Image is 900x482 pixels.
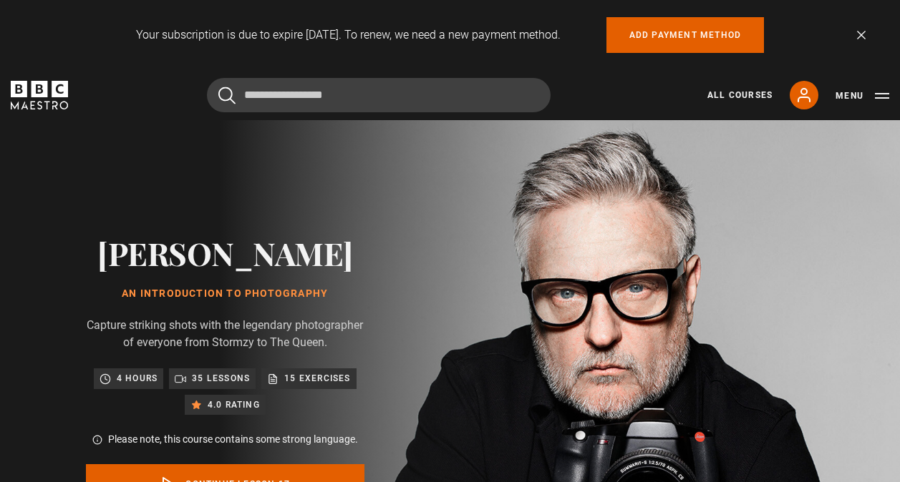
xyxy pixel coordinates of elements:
[284,371,350,385] p: 15 exercises
[606,17,765,53] a: Add payment method
[707,89,773,102] a: All Courses
[117,371,158,385] p: 4 hours
[207,78,551,112] input: Search
[136,26,561,44] p: Your subscription is due to expire [DATE]. To renew, we need a new payment method.
[86,235,364,271] h2: [PERSON_NAME]
[192,371,250,385] p: 35 lessons
[218,87,236,104] button: Submit the search query
[11,81,68,109] svg: BBC Maestro
[108,432,358,447] p: Please note, this course contains some strong language.
[86,317,364,351] p: Capture striking shots with the legendary photographer of everyone from Stormzy to The Queen.
[86,288,364,300] h1: An Introduction to Photography
[836,89,889,103] button: Toggle navigation
[208,398,260,412] p: 4.0 rating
